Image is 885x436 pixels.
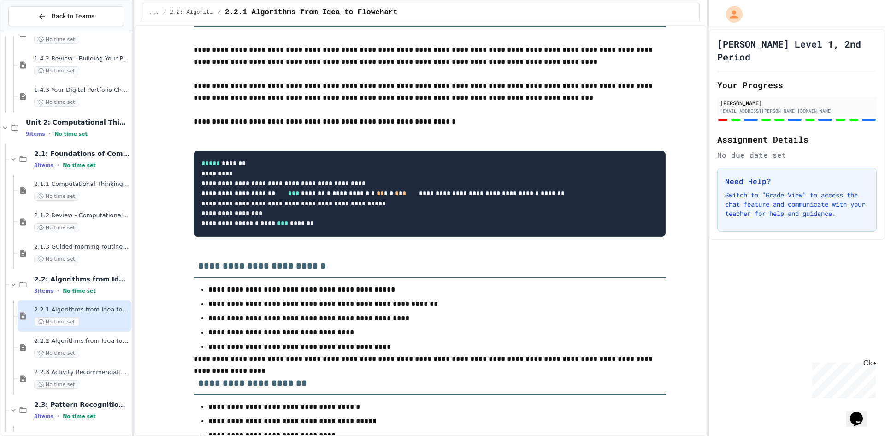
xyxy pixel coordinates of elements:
[34,86,130,94] span: 1.4.3 Your Digital Portfolio Challenge
[808,359,876,398] iframe: chat widget
[34,243,130,251] span: 2.1.3 Guided morning routine flowchart
[34,288,53,294] span: 3 items
[34,369,130,376] span: 2.2.3 Activity Recommendation Algorithm
[34,66,79,75] span: No time set
[720,99,874,107] div: [PERSON_NAME]
[4,4,64,59] div: Chat with us now!Close
[34,413,53,419] span: 3 items
[34,162,53,168] span: 3 items
[8,6,124,26] button: Back to Teams
[34,212,130,220] span: 2.1.2 Review - Computational Thinking and Problem Solving
[63,413,96,419] span: No time set
[225,7,397,18] span: 2.2.1 Algorithms from Idea to Flowchart
[717,37,877,63] h1: [PERSON_NAME] Level 1, 2nd Period
[717,78,877,91] h2: Your Progress
[34,35,79,44] span: No time set
[34,223,79,232] span: No time set
[54,131,88,137] span: No time set
[170,9,214,16] span: 2.2: Algorithms from Idea to Flowchart
[725,191,869,218] p: Switch to "Grade View" to access the chat feature and communicate with your teacher for help and ...
[717,149,877,161] div: No due date set
[34,275,130,283] span: 2.2: Algorithms from Idea to Flowchart
[34,180,130,188] span: 2.1.1 Computational Thinking and Problem Solving
[34,149,130,158] span: 2.1: Foundations of Computational Thinking
[49,130,51,137] span: •
[57,412,59,420] span: •
[846,399,876,427] iframe: chat widget
[63,288,96,294] span: No time set
[34,337,130,345] span: 2.2.2 Algorithms from Idea to Flowchart - Review
[149,9,159,16] span: ...
[34,192,79,201] span: No time set
[163,9,166,16] span: /
[34,400,130,409] span: 2.3: Pattern Recognition & Decomposition
[57,161,59,169] span: •
[218,9,221,16] span: /
[34,306,130,314] span: 2.2.1 Algorithms from Idea to Flowchart
[716,4,745,25] div: My Account
[34,380,79,389] span: No time set
[34,349,79,358] span: No time set
[720,108,874,114] div: [EMAIL_ADDRESS][PERSON_NAME][DOMAIN_NAME]
[34,255,79,263] span: No time set
[725,176,869,187] h3: Need Help?
[34,317,79,326] span: No time set
[34,98,79,107] span: No time set
[717,133,877,146] h2: Assignment Details
[57,287,59,294] span: •
[34,55,130,63] span: 1.4.2 Review - Building Your Professional Online Presence
[26,131,45,137] span: 9 items
[63,162,96,168] span: No time set
[52,12,94,21] span: Back to Teams
[26,118,130,126] span: Unit 2: Computational Thinking & Problem-Solving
